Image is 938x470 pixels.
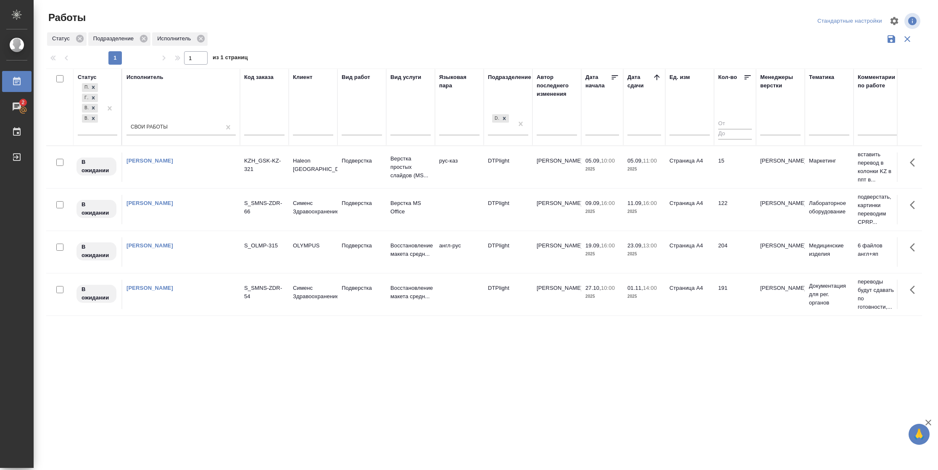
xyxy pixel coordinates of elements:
td: [PERSON_NAME] [532,280,581,309]
div: Ед. изм [669,73,690,81]
div: Подбор, Готов к работе, В работе, В ожидании [81,113,99,124]
div: Вид услуги [390,73,422,81]
p: 11:00 [643,158,657,164]
td: 191 [714,280,756,309]
div: Подразделение [88,32,150,46]
p: подверстать, картинки переводим CPRP... [858,193,898,226]
p: 27.10, [585,285,601,291]
div: Статус [78,73,97,81]
div: S_SMNS-ZDR-54 [244,284,285,301]
p: Подверстка [342,284,382,292]
td: рус-каз [435,152,484,182]
div: Готов к работе [82,94,89,102]
span: 🙏 [912,425,926,443]
p: Верстка MS Office [390,199,431,216]
p: 16:00 [601,200,615,206]
p: 2025 [585,207,619,216]
p: В ожидании [82,285,111,302]
p: Сименс Здравоохранение [293,199,333,216]
p: Восстановление макета средн... [390,284,431,301]
div: Дата сдачи [627,73,653,90]
p: 10:00 [601,285,615,291]
div: Менеджеры верстки [760,73,801,90]
p: Статус [52,34,73,43]
td: [PERSON_NAME] [532,237,581,267]
span: 2 [16,98,29,107]
p: 05.09, [627,158,643,164]
p: Восстановление макета средн... [390,242,431,258]
p: Верстка простых слайдов (MS... [390,155,431,180]
p: [PERSON_NAME] [760,284,801,292]
p: 6 файлов англ+яп [858,242,898,258]
button: Здесь прячутся важные кнопки [905,195,925,215]
div: В работе [82,104,89,113]
div: Статус [47,32,87,46]
p: Подверстка [342,157,382,165]
a: 2 [2,96,32,117]
p: 14:00 [643,285,657,291]
a: [PERSON_NAME] [126,200,173,206]
p: 05.09, [585,158,601,164]
td: Страница А4 [665,280,714,309]
span: из 1 страниц [213,53,248,65]
button: Здесь прячутся важные кнопки [905,152,925,173]
button: Сбросить фильтры [899,31,915,47]
p: [PERSON_NAME] [760,242,801,250]
td: [PERSON_NAME] [532,195,581,224]
p: 10:00 [601,158,615,164]
input: До [718,129,752,139]
div: Подбор, Готов к работе, В работе, В ожидании [81,93,99,103]
td: [PERSON_NAME] [532,152,581,182]
div: Клиент [293,73,312,81]
p: Haleon [GEOGRAPHIC_DATA] [293,157,333,173]
div: DTPlight [491,113,510,124]
p: Документация для рег. органов [809,282,849,307]
button: Здесь прячутся важные кнопки [905,280,925,300]
a: [PERSON_NAME] [126,242,173,249]
td: DTPlight [484,195,532,224]
p: В ожидании [82,200,111,217]
td: 122 [714,195,756,224]
div: split button [815,15,884,28]
div: Подбор, Готов к работе, В работе, В ожидании [81,82,99,93]
a: [PERSON_NAME] [126,158,173,164]
span: Работы [46,11,86,24]
p: В ожидании [82,158,111,175]
td: Страница А4 [665,152,714,182]
td: 15 [714,152,756,182]
div: Комментарии по работе [858,73,898,90]
td: Страница А4 [665,237,714,267]
p: Подразделение [93,34,137,43]
div: Исполнитель назначен, приступать к работе пока рано [76,284,117,304]
p: переводы будут сдавать по готовности,... [858,278,898,311]
p: 2025 [627,292,661,301]
p: Подверстка [342,242,382,250]
a: [PERSON_NAME] [126,285,173,291]
div: Вид работ [342,73,370,81]
p: 01.11, [627,285,643,291]
p: Сименс Здравоохранение [293,284,333,301]
p: 2025 [627,165,661,173]
div: Исполнитель [152,32,208,46]
p: Исполнитель [157,34,194,43]
p: 16:00 [643,200,657,206]
p: 2025 [585,292,619,301]
p: 11.09, [627,200,643,206]
p: OLYMPUS [293,242,333,250]
div: Свои работы [131,123,168,131]
p: 09.09, [585,200,601,206]
button: Сохранить фильтры [883,31,899,47]
button: Здесь прячутся важные кнопки [905,237,925,257]
div: KZH_GSK-KZ-321 [244,157,285,173]
td: DTPlight [484,152,532,182]
p: вставить перевод в колонки KZ в ппт в... [858,150,898,184]
p: [PERSON_NAME] [760,199,801,207]
td: Страница А4 [665,195,714,224]
p: Маркетинг [809,157,849,165]
div: Исполнитель назначен, приступать к работе пока рано [76,242,117,261]
p: 2025 [627,250,661,258]
div: Подбор [82,83,89,92]
p: 2025 [585,165,619,173]
div: Исполнитель назначен, приступать к работе пока рано [76,157,117,176]
td: DTPlight [484,280,532,309]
